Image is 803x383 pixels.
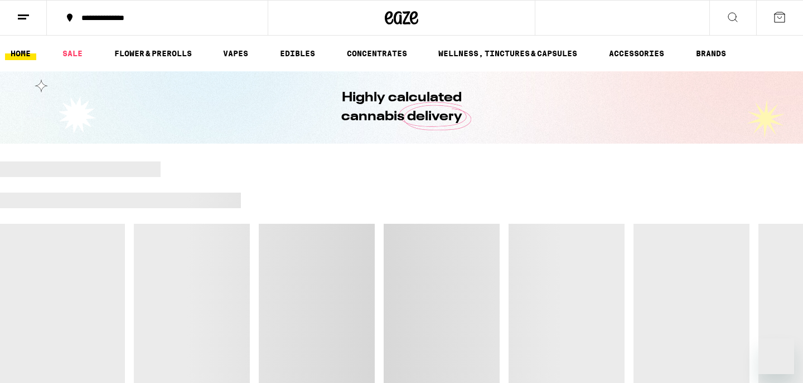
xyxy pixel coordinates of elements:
a: BRANDS [690,47,732,60]
a: HOME [5,47,36,60]
a: ACCESSORIES [603,47,670,60]
a: EDIBLES [274,47,321,60]
a: WELLNESS, TINCTURES & CAPSULES [433,47,583,60]
iframe: Button to launch messaging window [758,338,794,374]
a: VAPES [217,47,254,60]
a: CONCENTRATES [341,47,413,60]
h1: Highly calculated cannabis delivery [309,89,494,126]
a: SALE [57,47,88,60]
a: FLOWER & PREROLLS [109,47,197,60]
